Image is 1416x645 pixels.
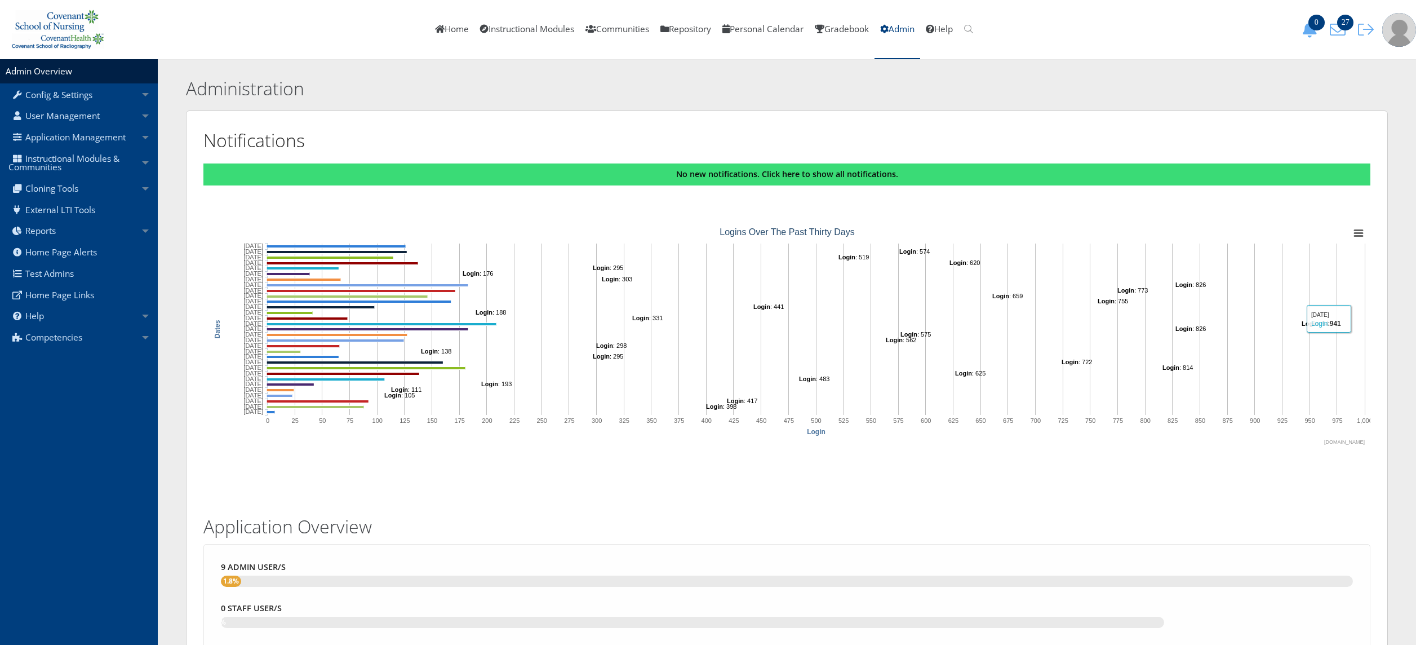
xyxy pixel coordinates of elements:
g: Chart context menu [1352,227,1365,239]
tspan: [DATE] [243,309,263,316]
tspan: Login [900,331,917,338]
span: 27 [1337,15,1353,30]
tspan: Login [1311,320,1328,328]
tspan: Login [727,397,744,404]
a: 27 [1326,23,1354,35]
tspan: 800 [1140,417,1150,424]
tspan: [DATE] [243,331,263,338]
tspan: [DATE] [243,292,263,299]
tspan: Login [807,428,825,436]
tspan: Login [886,337,903,343]
tspan: 25 [292,417,299,424]
tspan: 941 [1330,320,1341,328]
tspan: Login [899,248,916,255]
h4: 0 Staff user/s [221,603,1353,614]
tspan: 500 [811,417,821,424]
tspan: : 295 [610,353,623,360]
tspan: 475 [784,417,794,424]
tspan: 550 [866,417,876,424]
tspan: [DATE] [243,276,263,282]
tspan: 925 [1277,417,1288,424]
tspan: Login [753,303,770,310]
tspan: 225 [509,417,520,424]
tspan: : 814 [1179,364,1193,371]
tspan: 775 [1113,417,1123,424]
tspan: Login [391,386,408,393]
h2: Administration [186,76,1108,101]
tspan: Login [1098,298,1115,304]
tspan: [DATE] [243,403,263,409]
tspan: 150 [427,417,437,424]
tspan: [DATE] [243,359,263,365]
tspan: Login [1302,320,1319,327]
tspan: : 295 [610,264,623,271]
tspan: Login [1175,281,1192,288]
tspan: [DATE] [243,254,263,260]
tspan: : 298 [613,342,627,349]
tspan: : 620 [966,259,980,266]
tspan: 600 [921,417,931,424]
a: Admin Overview [6,65,72,77]
button: 0 [1298,21,1326,38]
tspan: Login [476,309,492,316]
tspan: [DATE] [243,320,263,326]
tspan: [DATE] [243,281,263,288]
tspan: [DATE] [243,315,263,321]
tspan: Login [1062,359,1078,365]
p: 1.8% [223,576,239,586]
h4: 9 Admin user/s [221,562,1353,573]
span: 0 [1308,15,1325,30]
tspan: [DATE] [243,392,263,399]
tspan: : 188 [492,309,506,316]
tspan: 900 [1250,417,1260,424]
tspan: : 193 [498,381,512,387]
tspan: 0 [266,417,269,424]
tspan: Login [1175,325,1192,332]
tspan: : 138 [438,348,451,355]
tspan: [DATE] [243,364,263,371]
tspan: [DATE] [243,264,263,271]
h2: Notifications [203,128,976,153]
tspan: : [1328,320,1329,328]
tspan: [DATE] [243,298,263,304]
tspan: 200 [482,417,492,424]
tspan: 750 [1085,417,1095,424]
tspan: [DATE] [243,259,263,266]
tspan: Login [481,381,498,387]
tspan: [DATE] [243,347,263,354]
tspan: 250 [537,417,547,424]
p: 0% [216,617,226,628]
tspan: 525 [838,417,849,424]
tspan: : 659 [1009,293,1023,299]
tspan: : 574 [916,248,930,255]
tspan: : 826 [1192,325,1206,332]
div: No new notifications. Click here to show all notifications. [203,164,1370,185]
tspan: Login [955,370,972,377]
tspan: 825 [1168,417,1178,424]
tspan: : 483 [816,375,829,382]
tspan: Login [1162,364,1179,371]
tspan: [DATE] [243,353,263,360]
tspan: 700 [1031,417,1041,424]
tspan: : 398 [723,403,736,410]
tspan: : 722 [1078,359,1092,365]
tspan: Login [421,348,438,355]
tspan: : 575 [917,331,931,338]
tspan: 575 [893,417,903,424]
tspan: 350 [646,417,656,424]
tspan: Login [463,270,480,277]
tspan: 950 [1304,417,1315,424]
tspan: : 519 [855,254,869,260]
button: 27 [1326,21,1354,38]
tspan: Login [593,264,610,271]
tspan: Login [632,315,649,321]
tspan: [DATE] [243,242,263,249]
tspan: : 176 [480,270,493,277]
tspan: 400 [702,417,712,424]
tspan: Login [949,259,966,266]
tspan: : 111 [408,386,421,393]
tspan: [DATE] [243,408,263,415]
tspan: [DOMAIN_NAME] [1324,439,1365,445]
tspan: 375 [674,417,684,424]
tspan: 275 [564,417,574,424]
